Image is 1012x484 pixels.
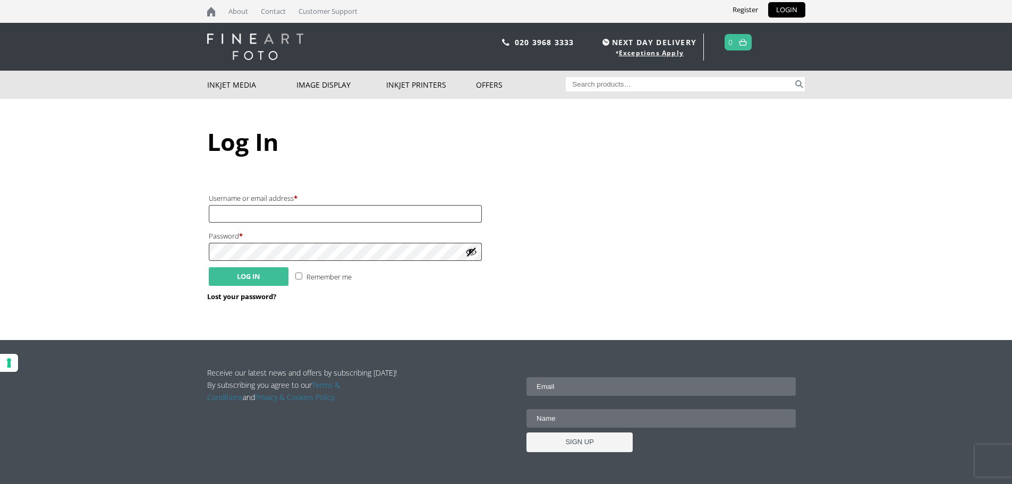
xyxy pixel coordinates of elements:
img: phone.svg [502,39,509,46]
a: Offers [476,71,566,99]
input: Remember me [295,273,302,279]
a: Inkjet Printers [386,71,476,99]
img: logo-white.svg [207,33,303,60]
a: 0 [728,35,733,50]
input: Email [526,377,796,396]
label: Username or email address [209,191,482,205]
a: Image Display [296,71,386,99]
input: Name [526,409,796,428]
h1: Log In [207,125,805,158]
input: Search products… [566,77,793,91]
label: Password [209,229,482,243]
button: Log in [209,267,288,286]
span: Remember me [307,272,352,282]
button: Search [793,77,805,91]
a: Terms & Conditions [207,380,340,402]
a: LOGIN [768,2,805,18]
input: SIGN UP [526,432,633,452]
img: basket.svg [739,39,747,46]
button: Show password [465,246,477,258]
a: Register [725,2,766,18]
span: NEXT DAY DELIVERY [600,36,696,48]
img: time.svg [602,39,609,46]
p: Receive our latest news and offers by subscribing [DATE]! By subscribing you agree to our and [207,367,403,403]
a: Privacy & Cookies Policy. [255,392,336,402]
a: 020 3968 3333 [515,37,574,47]
a: Lost your password? [207,292,276,301]
a: Exceptions Apply [619,48,684,57]
a: Inkjet Media [207,71,297,99]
